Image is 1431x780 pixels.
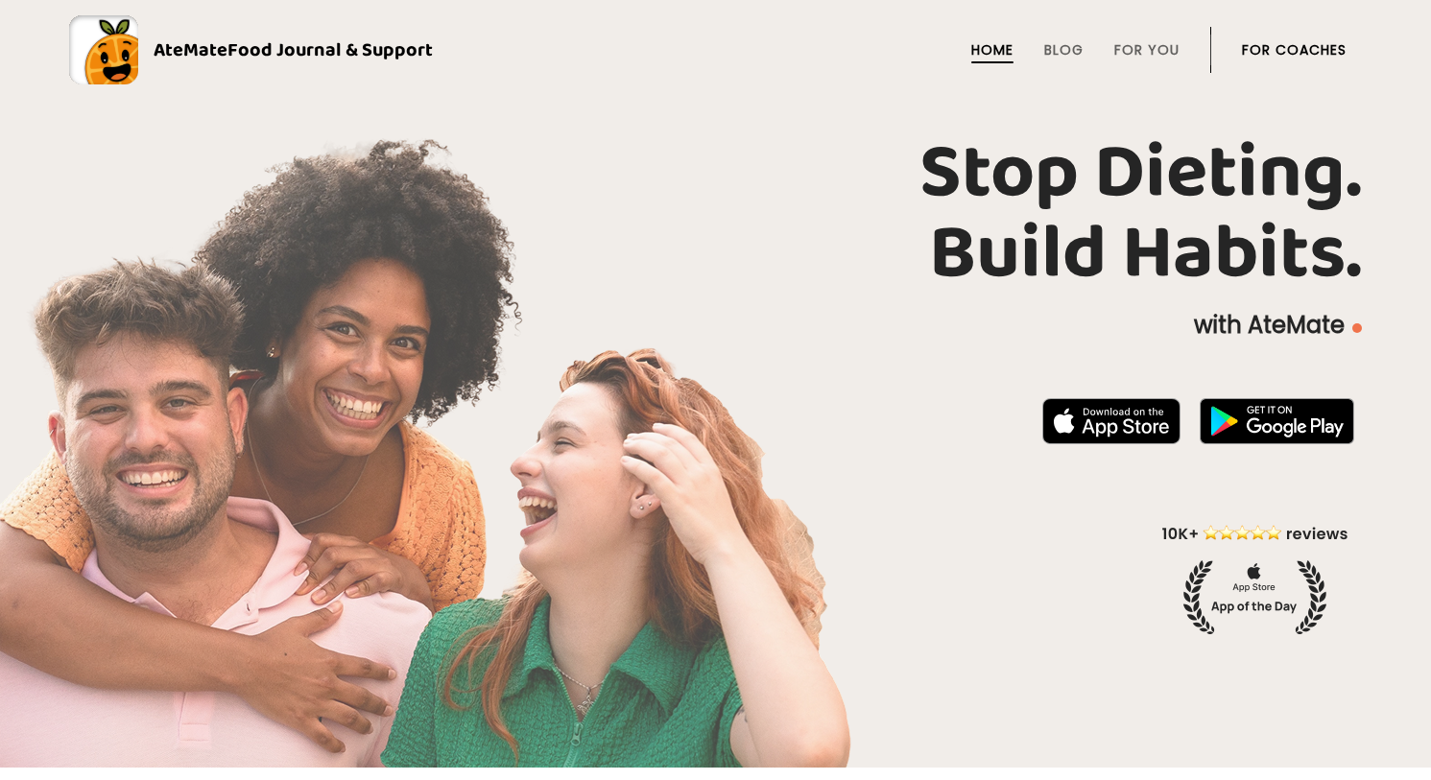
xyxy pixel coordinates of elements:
img: home-hero-appoftheday.png [1148,522,1362,634]
a: Blog [1044,42,1084,58]
a: For You [1114,42,1180,58]
img: badge-download-google.png [1200,398,1354,444]
p: with AteMate [69,310,1362,341]
a: AteMateFood Journal & Support [69,15,1362,84]
img: badge-download-apple.svg [1042,398,1181,444]
h1: Stop Dieting. Build Habits. [69,133,1362,295]
a: Home [971,42,1014,58]
span: Food Journal & Support [227,35,433,65]
div: AteMate [138,35,433,65]
a: For Coaches [1242,42,1347,58]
